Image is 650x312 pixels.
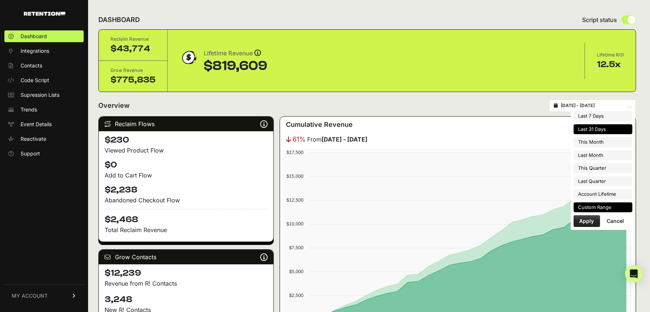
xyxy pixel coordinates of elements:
[21,135,46,143] span: Reactivate
[98,100,130,111] h2: Overview
[286,197,303,203] text: $12,500
[4,30,84,42] a: Dashboard
[204,59,267,73] div: $819,609
[204,48,267,59] div: Lifetime Revenue
[21,77,49,84] span: Code Script
[105,225,268,234] p: Total Reclaim Revenue
[21,150,40,157] span: Support
[574,163,632,173] li: This Quarter
[4,60,84,71] a: Contacts
[21,106,37,113] span: Trends
[582,15,617,24] span: Script status
[597,51,624,59] div: Lifetime ROI
[4,285,84,307] a: MY ACCOUNT
[105,294,268,305] h4: 3,248
[105,267,268,279] h4: $12,239
[21,62,42,69] span: Contacts
[574,124,632,135] li: Last 31 Days
[105,196,268,205] div: Abandoned Checkout Flow
[110,67,156,74] div: Grow Revenue
[4,74,84,86] a: Code Script
[574,215,600,227] button: Apply
[4,148,84,159] a: Support
[179,48,198,67] img: dollar-coin-05c43ed7efb7bc0c12610022525b4bbbb207c7efeef5aecc26f025e68dcafac9.png
[597,59,624,70] div: 12.5x
[105,146,268,155] div: Viewed Product Flow
[21,47,49,55] span: Integrations
[293,134,306,144] span: 61%
[105,159,268,171] h4: $0
[24,12,65,16] img: Retention.com
[4,104,84,115] a: Trends
[105,209,268,225] h4: $2,468
[307,135,367,144] span: From
[601,215,630,227] button: Cancel
[99,117,273,131] div: Reclaim Flows
[289,293,304,298] text: $2,500
[4,118,84,130] a: Event Details
[286,221,303,227] text: $10,000
[105,279,268,288] p: Revenue from R! Contacts
[12,292,48,300] span: MY ACCOUNT
[110,36,156,43] div: Reclaim Revenue
[289,245,304,250] text: $7,500
[21,33,47,40] span: Dashboard
[574,111,632,121] li: Last 7 Days
[110,74,156,86] div: $775,835
[574,137,632,147] li: This Month
[286,120,353,130] h3: Cumulative Revenue
[625,265,643,283] div: Open Intercom Messenger
[286,173,303,179] text: $15,000
[322,136,367,143] strong: [DATE] - [DATE]
[105,171,268,180] div: Add to Cart Flow
[99,250,273,264] div: Grow Contacts
[574,176,632,187] li: Last Quarter
[105,184,268,196] h4: $2,238
[110,43,156,55] div: $43,774
[98,15,140,25] h2: DASHBOARD
[21,121,52,128] span: Event Details
[4,133,84,145] a: Reactivate
[574,150,632,161] li: Last Month
[105,134,268,146] h4: $230
[574,189,632,199] li: Account Lifetime
[574,202,632,213] li: Custom Range
[4,89,84,101] a: Supression Lists
[286,150,303,155] text: $17,500
[21,91,59,99] span: Supression Lists
[4,45,84,57] a: Integrations
[289,269,304,274] text: $5,000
